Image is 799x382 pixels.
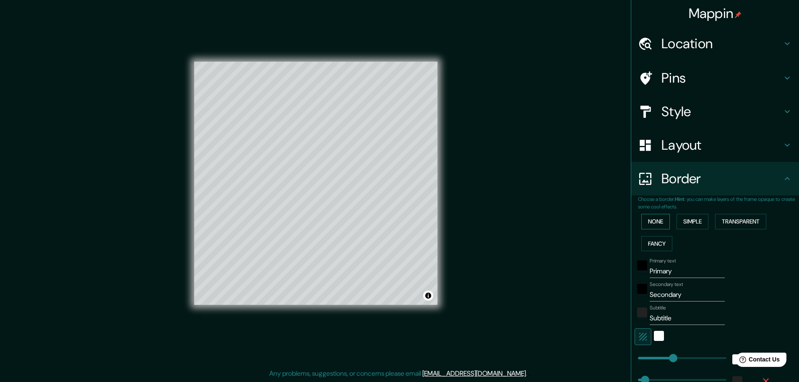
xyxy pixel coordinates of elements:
label: Secondary text [650,281,683,288]
h4: Location [661,35,782,52]
div: Border [631,162,799,195]
iframe: Help widget launcher [724,349,790,373]
div: Layout [631,128,799,162]
h4: Border [661,170,782,187]
b: Hint [675,196,684,203]
div: . [528,369,530,379]
h4: Layout [661,137,782,153]
a: [EMAIL_ADDRESS][DOMAIN_NAME] [422,369,526,378]
h4: Mappin [689,5,742,22]
button: color-222222 [637,307,647,317]
div: Style [631,95,799,128]
img: pin-icon.png [735,11,742,18]
p: Any problems, suggestions, or concerns please email . [269,369,527,379]
button: Transparent [715,214,766,229]
button: Fancy [641,236,672,252]
button: None [641,214,670,229]
button: black [637,284,647,294]
h4: Style [661,103,782,120]
button: white [654,331,664,341]
label: Subtitle [650,304,666,312]
div: Pins [631,61,799,95]
div: Location [631,27,799,60]
div: . [527,369,528,379]
button: black [637,260,647,270]
h4: Pins [661,70,782,86]
label: Primary text [650,257,676,265]
button: Simple [677,214,708,229]
p: Choose a border. : you can make layers of the frame opaque to create some cool effects. [638,195,799,210]
button: Toggle attribution [423,291,433,301]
